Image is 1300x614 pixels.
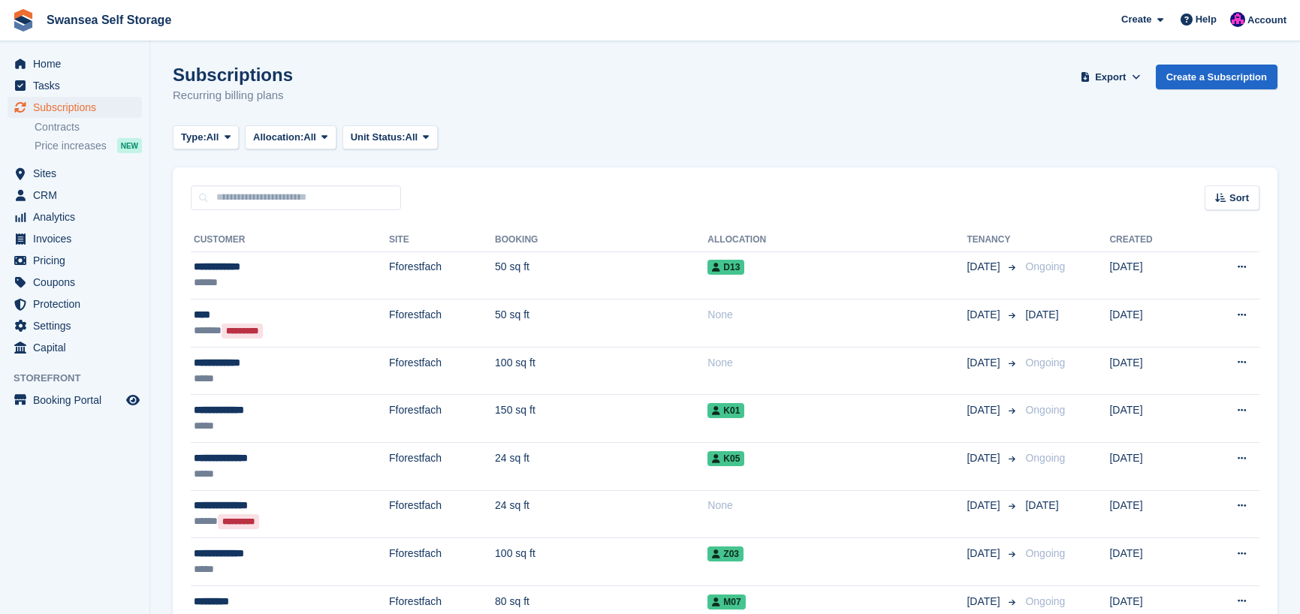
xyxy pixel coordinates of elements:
[33,228,123,249] span: Invoices
[181,130,207,145] span: Type:
[1230,12,1245,27] img: Donna Davies
[967,228,1019,252] th: Tenancy
[1025,452,1065,464] span: Ongoing
[33,75,123,96] span: Tasks
[33,390,123,411] span: Booking Portal
[967,450,1003,466] span: [DATE]
[389,490,495,538] td: Fforestfach
[707,260,744,275] span: D13
[8,206,142,227] a: menu
[495,228,707,252] th: Booking
[967,355,1003,371] span: [DATE]
[1025,499,1058,511] span: [DATE]
[495,347,707,395] td: 100 sq ft
[1109,538,1196,586] td: [DATE]
[33,272,123,293] span: Coupons
[495,299,707,348] td: 50 sq ft
[33,185,123,206] span: CRM
[1109,299,1196,348] td: [DATE]
[33,337,123,358] span: Capital
[1247,13,1286,28] span: Account
[1109,443,1196,491] td: [DATE]
[707,228,967,252] th: Allocation
[8,315,142,336] a: menu
[8,293,142,315] a: menu
[495,443,707,491] td: 24 sq ft
[191,228,389,252] th: Customer
[389,228,495,252] th: Site
[173,87,293,104] p: Recurring billing plans
[1109,490,1196,538] td: [DATE]
[207,130,219,145] span: All
[8,228,142,249] a: menu
[1025,404,1065,416] span: Ongoing
[1109,347,1196,395] td: [DATE]
[1196,12,1217,27] span: Help
[1025,547,1065,559] span: Ongoing
[389,443,495,491] td: Fforestfach
[35,137,142,154] a: Price increases NEW
[8,337,142,358] a: menu
[1109,228,1196,252] th: Created
[495,251,707,299] td: 50 sq ft
[33,53,123,74] span: Home
[707,546,744,561] span: Z03
[967,594,1003,609] span: [DATE]
[14,371,149,386] span: Storefront
[1025,357,1065,369] span: Ongoing
[707,594,745,609] span: M07
[8,250,142,271] a: menu
[406,130,418,145] span: All
[967,259,1003,275] span: [DATE]
[33,97,123,118] span: Subscriptions
[253,130,303,145] span: Allocation:
[117,138,142,153] div: NEW
[8,53,142,74] a: menu
[8,390,142,411] a: menu
[967,402,1003,418] span: [DATE]
[173,125,239,150] button: Type: All
[1109,251,1196,299] td: [DATE]
[41,8,177,32] a: Swansea Self Storage
[342,125,438,150] button: Unit Status: All
[1078,65,1144,89] button: Export
[707,403,744,418] span: K01
[967,498,1003,513] span: [DATE]
[1025,595,1065,607] span: Ongoing
[33,163,123,184] span: Sites
[33,315,123,336] span: Settings
[495,395,707,443] td: 150 sq ft
[303,130,316,145] span: All
[389,538,495,586] td: Fforestfach
[495,538,707,586] td: 100 sq ft
[389,299,495,348] td: Fforestfach
[389,251,495,299] td: Fforestfach
[1095,70,1126,85] span: Export
[8,185,142,206] a: menu
[707,307,967,323] div: None
[707,355,967,371] div: None
[1156,65,1277,89] a: Create a Subscription
[707,451,744,466] span: K05
[35,139,107,153] span: Price increases
[245,125,336,150] button: Allocation: All
[8,272,142,293] a: menu
[1229,191,1249,206] span: Sort
[389,347,495,395] td: Fforestfach
[8,75,142,96] a: menu
[389,395,495,443] td: Fforestfach
[495,490,707,538] td: 24 sq ft
[1121,12,1151,27] span: Create
[12,9,35,32] img: stora-icon-8386f47178a22dfd0bd8f6a31ec36ba5ce8667c1dd55bd0f319d3a0aa187defe.svg
[967,307,1003,323] span: [DATE]
[33,206,123,227] span: Analytics
[707,498,967,513] div: None
[124,391,142,409] a: Preview store
[8,97,142,118] a: menu
[967,546,1003,561] span: [DATE]
[35,120,142,134] a: Contracts
[33,250,123,271] span: Pricing
[1025,309,1058,321] span: [DATE]
[33,293,123,315] span: Protection
[8,163,142,184] a: menu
